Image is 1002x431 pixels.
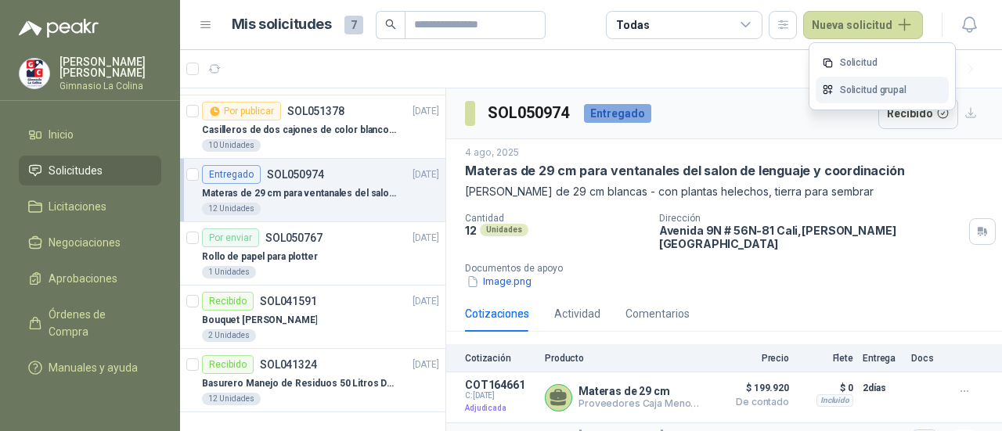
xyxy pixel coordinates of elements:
[202,329,256,342] div: 2 Unidades
[711,353,789,364] p: Precio
[265,232,323,243] p: SOL050767
[465,224,477,237] p: 12
[711,379,789,397] span: $ 199.920
[19,192,161,221] a: Licitaciones
[488,101,571,125] h3: SOL050974
[554,305,600,322] div: Actividad
[19,156,161,185] a: Solicitudes
[202,250,318,264] p: Rollo de papel para plotter
[180,159,445,222] a: EntregadoSOL050974[DATE] Materas de 29 cm para ventanales del salon de lenguaje y coordinación12 ...
[49,126,74,143] span: Inicio
[202,376,397,391] p: Basurero Manejo de Residuos 50 Litros Doble / Rimax
[49,306,146,340] span: Órdenes de Compra
[202,139,261,152] div: 10 Unidades
[803,11,923,39] button: Nueva solicitud
[202,123,397,138] p: Casilleros de dos cajones de color blanco para casitas 1 y 2
[465,305,529,322] div: Cotizaciones
[202,393,261,405] div: 12 Unidades
[385,19,396,30] span: search
[202,355,254,374] div: Recibido
[911,353,943,364] p: Docs
[465,400,535,416] p: Adjudicada
[202,203,261,215] div: 12 Unidades
[863,353,902,364] p: Entrega
[816,49,949,77] a: Solicitud
[465,353,535,364] p: Cotización
[878,98,959,129] button: Recibido
[465,274,533,290] button: Image.png
[465,391,535,400] span: C: [DATE]
[20,59,49,88] img: Company Logo
[267,169,324,180] p: SOL050974
[578,385,701,397] p: Materas de 29 cm
[202,292,254,311] div: Recibido
[798,353,853,364] p: Flete
[465,379,535,391] p: COT164661
[180,286,445,349] a: RecibidoSOL041591[DATE] Bouquet [PERSON_NAME]2 Unidades
[465,183,983,200] p: [PERSON_NAME] de 29 cm blancas - con plantas helechos, tierra para sembrar
[413,357,439,372] p: [DATE]
[545,353,701,364] p: Producto
[465,263,996,274] p: Documentos de apoyo
[202,165,261,184] div: Entregado
[202,102,281,120] div: Por publicar
[59,81,161,91] p: Gimnasio La Colina
[465,145,519,160] p: 4 ago, 2025
[465,163,905,179] p: Materas de 29 cm para ventanales del salon de lenguaje y coordinación
[465,213,647,224] p: Cantidad
[202,186,397,201] p: Materas de 29 cm para ventanales del salon de lenguaje y coordinación
[49,162,103,179] span: Solicitudes
[260,359,317,370] p: SOL041324
[180,222,445,286] a: Por enviarSOL050767[DATE] Rollo de papel para plotter1 Unidades
[816,394,853,407] div: Incluido
[711,397,789,407] span: De contado
[19,264,161,293] a: Aprobaciones
[287,106,344,117] p: SOL051378
[344,16,363,34] span: 7
[202,266,256,278] div: 1 Unidades
[180,349,445,412] a: RecibidoSOL041324[DATE] Basurero Manejo de Residuos 50 Litros Doble / Rimax12 Unidades
[260,296,317,307] p: SOL041591
[49,234,121,251] span: Negociaciones
[578,397,701,410] p: Proveedores Caja Menor (Gimnasio la Colina)
[180,95,445,159] a: Por publicarSOL051378[DATE] Casilleros de dos cajones de color blanco para casitas 1 y 210 Unidades
[863,379,902,397] p: 2 días
[49,359,138,376] span: Manuales y ayuda
[816,77,949,104] a: Solicitud grupal
[659,224,963,250] p: Avenida 9N # 56N-81 Cali , [PERSON_NAME][GEOGRAPHIC_DATA]
[659,213,963,224] p: Dirección
[19,228,161,257] a: Negociaciones
[19,300,161,347] a: Órdenes de Compra
[413,294,439,309] p: [DATE]
[202,313,317,328] p: Bouquet [PERSON_NAME]
[413,231,439,246] p: [DATE]
[202,228,259,247] div: Por enviar
[413,167,439,182] p: [DATE]
[19,353,161,383] a: Manuales y ayuda
[59,56,161,78] p: [PERSON_NAME] [PERSON_NAME]
[480,224,528,236] div: Unidades
[616,16,649,34] div: Todas
[798,379,853,397] p: $ 0
[19,19,99,38] img: Logo peakr
[625,305,690,322] div: Comentarios
[19,120,161,149] a: Inicio
[49,198,106,215] span: Licitaciones
[232,13,332,36] h1: Mis solicitudes
[584,104,651,123] div: Entregado
[413,104,439,119] p: [DATE]
[49,270,117,287] span: Aprobaciones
